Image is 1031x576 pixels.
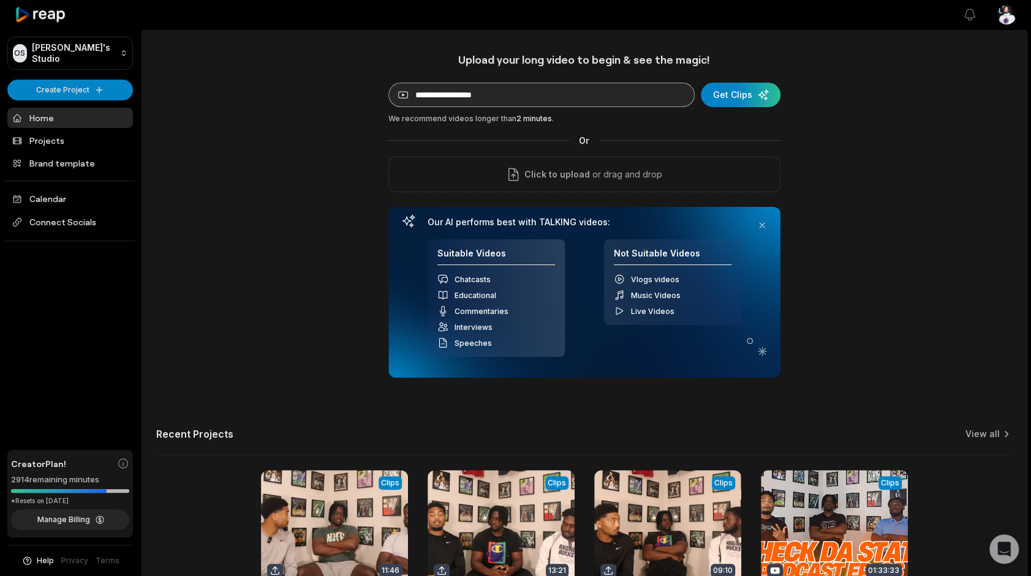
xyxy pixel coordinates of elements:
[965,428,1000,440] a: View all
[37,555,54,566] span: Help
[7,108,133,128] a: Home
[7,211,133,233] span: Connect Socials
[11,474,129,486] div: 2914 remaining minutes
[455,338,492,348] span: Speeches
[13,44,27,62] div: OS
[388,53,780,67] h1: Upload your long video to begin & see the magic!
[388,113,780,124] div: We recommend videos longer than .
[7,153,133,173] a: Brand template
[11,509,129,530] button: Manage Billing
[7,80,133,100] button: Create Project
[7,189,133,209] a: Calendar
[631,275,679,284] span: Vlogs videos
[32,42,115,64] p: [PERSON_NAME]'s Studio
[614,248,731,266] h4: Not Suitable Videos
[437,248,555,266] h4: Suitable Videos
[631,291,681,300] span: Music Videos
[524,167,590,182] span: Click to upload
[590,167,662,182] p: or drag and drop
[11,457,66,470] span: Creator Plan!
[21,555,54,566] button: Help
[96,555,119,566] a: Terms
[569,134,599,147] span: Or
[516,114,552,123] span: 2 minutes
[701,83,780,107] button: Get Clips
[455,275,491,284] span: Chatcasts
[455,307,508,316] span: Commentaries
[7,130,133,151] a: Projects
[428,217,741,228] h3: Our AI performs best with TALKING videos:
[989,534,1019,564] div: Open Intercom Messenger
[455,291,496,300] span: Educational
[11,496,129,506] div: *Resets on [DATE]
[156,428,233,440] h2: Recent Projects
[61,555,88,566] a: Privacy
[455,323,493,332] span: Interviews
[631,307,674,316] span: Live Videos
